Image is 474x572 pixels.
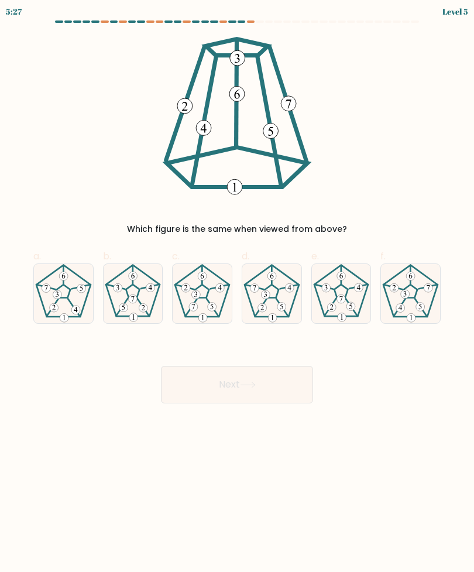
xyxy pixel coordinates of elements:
[442,5,468,18] div: Level 5
[103,249,111,263] span: b.
[311,249,319,263] span: e.
[172,249,180,263] span: c.
[242,249,249,263] span: d.
[33,249,41,263] span: a.
[6,5,22,18] div: 5:27
[40,223,434,235] div: Which figure is the same when viewed from above?
[161,366,313,403] button: Next
[380,249,386,263] span: f.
